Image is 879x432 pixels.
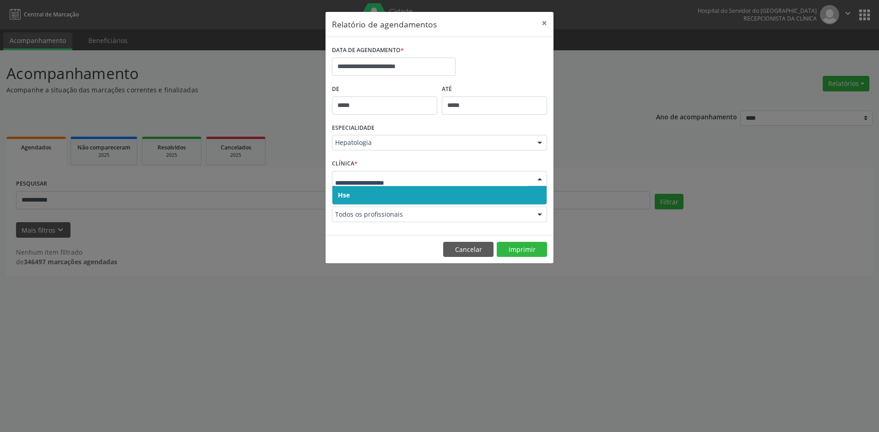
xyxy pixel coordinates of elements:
[497,242,547,257] button: Imprimir
[443,242,494,257] button: Cancelar
[332,157,358,171] label: CLÍNICA
[332,82,437,96] label: De
[442,82,547,96] label: ATÉ
[332,121,374,135] label: ESPECIALIDADE
[335,210,528,219] span: Todos os profissionais
[332,43,404,58] label: DATA DE AGENDAMENTO
[338,191,350,199] span: Hse
[332,18,437,30] h5: Relatório de agendamentos
[535,12,553,34] button: Close
[335,138,528,147] span: Hepatologia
